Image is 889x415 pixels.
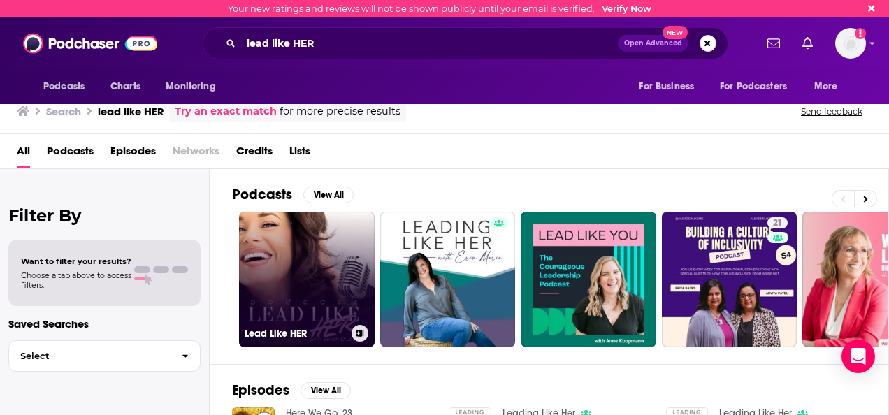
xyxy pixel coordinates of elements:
[245,328,346,340] h3: Lead Like HER
[46,105,81,118] h3: Search
[797,105,867,117] button: Send feedback
[618,35,688,52] button: Open AdvancedNew
[835,28,866,59] span: Logged in as jbarbour
[21,256,131,266] span: Want to filter your results?
[110,77,140,96] span: Charts
[236,140,273,168] a: Credits
[301,382,351,399] button: View All
[602,3,651,14] a: Verify Now
[767,217,788,228] a: 21
[280,103,400,119] span: for more precise results
[624,40,682,47] span: Open Advanced
[711,73,807,100] button: open menu
[241,32,618,54] input: Search podcasts, credits, & more...
[762,31,786,55] a: Show notifications dropdown
[303,187,354,203] button: View All
[663,26,688,39] span: New
[34,73,103,100] button: open menu
[8,340,201,372] button: Select
[232,186,292,203] h2: Podcasts
[21,270,131,290] span: Choose a tab above to access filters.
[203,27,728,59] div: Search podcasts, credits, & more...
[629,73,711,100] button: open menu
[773,217,782,231] span: 21
[232,186,354,203] a: PodcastsView All
[8,317,201,330] p: Saved Searches
[47,140,94,168] a: Podcasts
[43,77,85,96] span: Podcasts
[166,77,215,96] span: Monitoring
[110,140,156,168] a: Episodes
[156,73,233,100] button: open menu
[662,212,797,347] a: 21
[98,105,164,118] h3: lead like HER
[228,3,651,14] div: Your new ratings and reviews will not be shown publicly until your email is verified.
[9,351,171,361] span: Select
[23,30,157,57] img: Podchaser - Follow, Share and Rate Podcasts
[855,28,866,39] svg: Email not verified
[814,77,838,96] span: More
[639,77,694,96] span: For Business
[8,205,201,226] h2: Filter By
[804,73,855,100] button: open menu
[835,28,866,59] img: User Profile
[835,28,866,59] button: Show profile menu
[841,340,875,373] div: Open Intercom Messenger
[239,212,375,347] a: Lead Like HER
[173,140,219,168] span: Networks
[101,73,149,100] a: Charts
[17,140,30,168] a: All
[797,31,818,55] a: Show notifications dropdown
[232,381,289,399] h2: Episodes
[720,77,787,96] span: For Podcasters
[232,381,351,399] a: EpisodesView All
[289,140,310,168] a: Lists
[175,103,277,119] a: Try an exact match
